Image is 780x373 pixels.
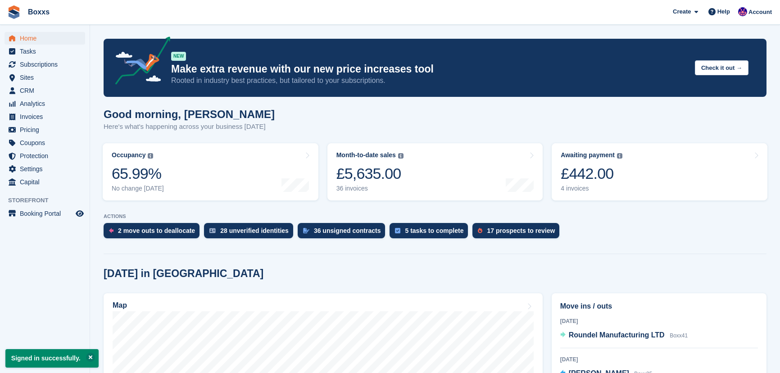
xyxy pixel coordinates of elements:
[171,63,688,76] p: Make extra revenue with our new price increases tool
[5,163,85,175] a: menu
[112,185,164,192] div: No change [DATE]
[20,163,74,175] span: Settings
[561,151,615,159] div: Awaiting payment
[20,97,74,110] span: Analytics
[104,223,204,243] a: 2 move outs to deallocate
[5,32,85,45] a: menu
[748,8,772,17] span: Account
[104,122,275,132] p: Here's what's happening across your business [DATE]
[717,7,730,16] span: Help
[20,150,74,162] span: Protection
[112,164,164,183] div: 65.99%
[20,176,74,188] span: Capital
[398,153,404,159] img: icon-info-grey-7440780725fd019a000dd9b08b2336e03edf1995a4989e88bcd33f0948082b44.svg
[673,7,691,16] span: Create
[5,207,85,220] a: menu
[561,185,622,192] div: 4 invoices
[5,58,85,71] a: menu
[20,110,74,123] span: Invoices
[5,84,85,97] a: menu
[109,228,113,233] img: move_outs_to_deallocate_icon-f764333ba52eb49d3ac5e1228854f67142a1ed5810a6f6cc68b1a99e826820c5.svg
[220,227,289,234] div: 28 unverified identities
[569,331,665,339] span: Roundel Manufacturing LTD
[5,136,85,149] a: menu
[336,164,404,183] div: £5,635.00
[5,150,85,162] a: menu
[552,143,767,200] a: Awaiting payment £442.00 4 invoices
[478,228,482,233] img: prospect-51fa495bee0391a8d652442698ab0144808aea92771e9ea1ae160a38d050c398.svg
[171,76,688,86] p: Rooted in industry best practices, but tailored to your subscriptions.
[20,71,74,84] span: Sites
[204,223,298,243] a: 28 unverified identities
[303,228,309,233] img: contract_signature_icon-13c848040528278c33f63329250d36e43548de30e8caae1d1a13099fd9432cc5.svg
[118,227,195,234] div: 2 move outs to deallocate
[560,330,688,341] a: Roundel Manufacturing LTD Boxx41
[108,36,171,88] img: price-adjustments-announcement-icon-8257ccfd72463d97f412b2fc003d46551f7dbcb40ab6d574587a9cd5c0d94...
[8,196,90,205] span: Storefront
[695,60,748,75] button: Check it out →
[5,45,85,58] a: menu
[560,301,758,312] h2: Move ins / outs
[112,151,145,159] div: Occupancy
[104,214,766,219] p: ACTIONS
[20,123,74,136] span: Pricing
[103,143,318,200] a: Occupancy 65.99% No change [DATE]
[5,97,85,110] a: menu
[617,153,622,159] img: icon-info-grey-7440780725fd019a000dd9b08b2336e03edf1995a4989e88bcd33f0948082b44.svg
[20,32,74,45] span: Home
[209,228,216,233] img: verify_identity-adf6edd0f0f0b5bbfe63781bf79b02c33cf7c696d77639b501bdc392416b5a36.svg
[670,332,688,339] span: Boxx41
[561,164,622,183] div: £442.00
[24,5,53,19] a: Boxxs
[104,108,275,120] h1: Good morning, [PERSON_NAME]
[5,123,85,136] a: menu
[5,349,99,368] p: Signed in successfully.
[298,223,390,243] a: 36 unsigned contracts
[113,301,127,309] h2: Map
[390,223,472,243] a: 5 tasks to complete
[7,5,21,19] img: stora-icon-8386f47178a22dfd0bd8f6a31ec36ba5ce8667c1dd55bd0f319d3a0aa187defe.svg
[104,268,263,280] h2: [DATE] in [GEOGRAPHIC_DATA]
[472,223,564,243] a: 17 prospects to review
[560,317,758,325] div: [DATE]
[20,84,74,97] span: CRM
[5,176,85,188] a: menu
[20,136,74,149] span: Coupons
[20,207,74,220] span: Booking Portal
[171,52,186,61] div: NEW
[20,58,74,71] span: Subscriptions
[405,227,463,234] div: 5 tasks to complete
[148,153,153,159] img: icon-info-grey-7440780725fd019a000dd9b08b2336e03edf1995a4989e88bcd33f0948082b44.svg
[5,71,85,84] a: menu
[487,227,555,234] div: 17 prospects to review
[5,110,85,123] a: menu
[74,208,85,219] a: Preview store
[327,143,543,200] a: Month-to-date sales £5,635.00 36 invoices
[336,185,404,192] div: 36 invoices
[395,228,400,233] img: task-75834270c22a3079a89374b754ae025e5fb1db73e45f91037f5363f120a921f8.svg
[560,355,758,364] div: [DATE]
[314,227,381,234] div: 36 unsigned contracts
[336,151,396,159] div: Month-to-date sales
[738,7,747,16] img: Jamie Malcolm
[20,45,74,58] span: Tasks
